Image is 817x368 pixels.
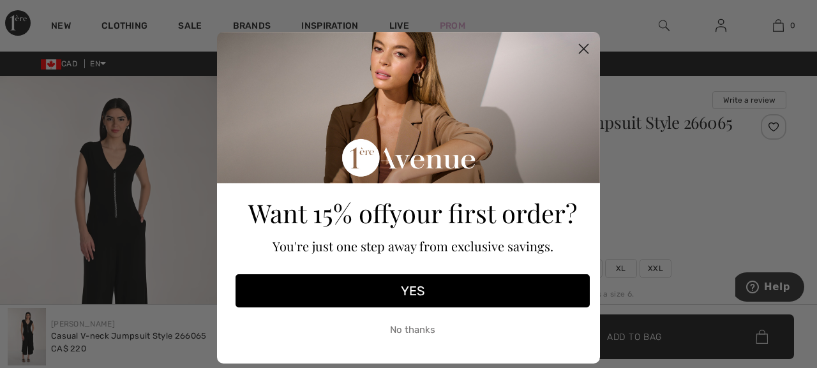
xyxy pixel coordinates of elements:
[573,38,595,60] button: Close dialog
[248,196,389,230] span: Want 15% off
[273,237,553,254] span: You're just one step away from exclusive savings.
[236,314,590,346] button: No thanks
[236,274,590,307] button: YES
[29,9,55,20] span: Help
[389,196,577,230] span: your first order?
